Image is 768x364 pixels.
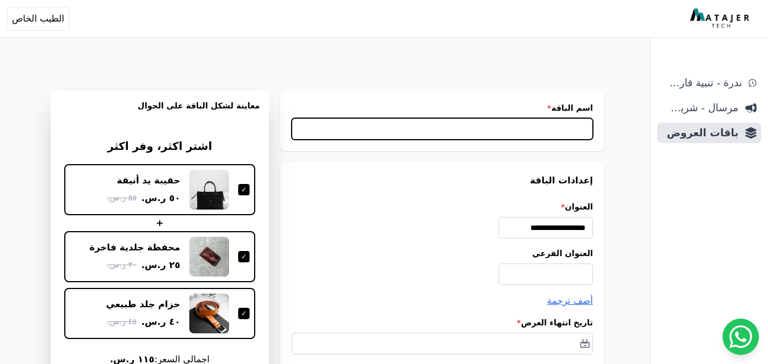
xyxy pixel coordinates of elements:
button: أضف ترجمة [547,294,593,308]
span: ٤٥ ر.س. [107,316,136,328]
h3: معاينة لشكل الباقة على الجوال [60,100,260,125]
span: ٥٥ ر.س. [107,192,136,204]
label: اسم الباقة [292,102,593,114]
span: ٣٠ ر.س. [107,259,136,271]
img: حقيبة يد أنيقة [189,170,229,210]
div: حقيبة يد أنيقة [117,174,180,187]
label: العنوان [292,201,593,212]
span: ٤٠ ر.س. [141,315,180,329]
span: الطيب الخاص [12,12,64,26]
div: محفظة جلدية فاخرة [89,241,180,254]
label: العنوان الفرعي [292,248,593,259]
h3: اشتر اكثر، وفر اكثر [64,139,255,155]
img: محفظة جلدية فاخرة [189,237,229,277]
span: ٢٥ ر.س. [141,258,180,272]
label: تاريخ انتهاء العرض [292,317,593,328]
h3: إعدادات الباقة [292,174,593,187]
span: أضف ترجمة [547,295,593,306]
span: مرسال - شريط دعاية [662,100,738,116]
span: ٥٠ ر.س. [141,191,180,205]
img: حزام جلد طبيعي [189,294,229,333]
span: ندرة - تنبية قارب علي النفاذ [662,75,742,91]
button: الطيب الخاص [7,7,69,31]
div: + [64,216,255,230]
div: حزام جلد طبيعي [106,298,181,311]
span: باقات العروض [662,125,738,141]
img: MatajerTech Logo [690,9,752,29]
